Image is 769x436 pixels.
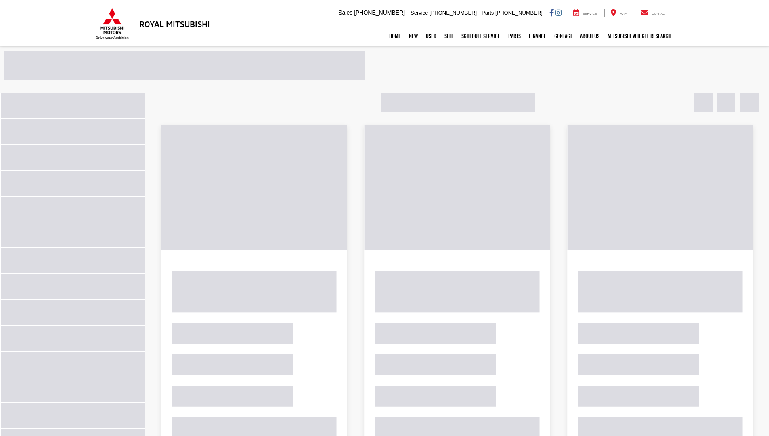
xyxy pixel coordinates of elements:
span: Parts [482,10,494,16]
a: Sell [440,26,457,46]
img: Mitsubishi [94,8,130,40]
span: Sales [338,9,352,16]
a: Parts: Opens in a new tab [504,26,525,46]
span: [PHONE_NUMBER] [354,9,405,16]
a: Facebook: Click to visit our Facebook page [549,9,554,16]
a: Schedule Service: Opens in a new tab [457,26,504,46]
span: [PHONE_NUMBER] [495,10,543,16]
span: [PHONE_NUMBER] [430,10,477,16]
span: Service [411,10,428,16]
span: Map [620,12,627,15]
a: Used [422,26,440,46]
a: New [405,26,422,46]
a: Home [385,26,405,46]
a: Mitsubishi Vehicle Research [603,26,675,46]
a: Contact [635,9,673,17]
a: Contact [550,26,576,46]
a: Map [604,9,633,17]
a: Service [567,9,603,17]
span: Service [583,12,597,15]
span: Contact [652,12,667,15]
a: Finance [525,26,550,46]
a: Instagram: Click to visit our Instagram page [555,9,562,16]
h3: Royal Mitsubishi [139,19,210,28]
a: About Us [576,26,603,46]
